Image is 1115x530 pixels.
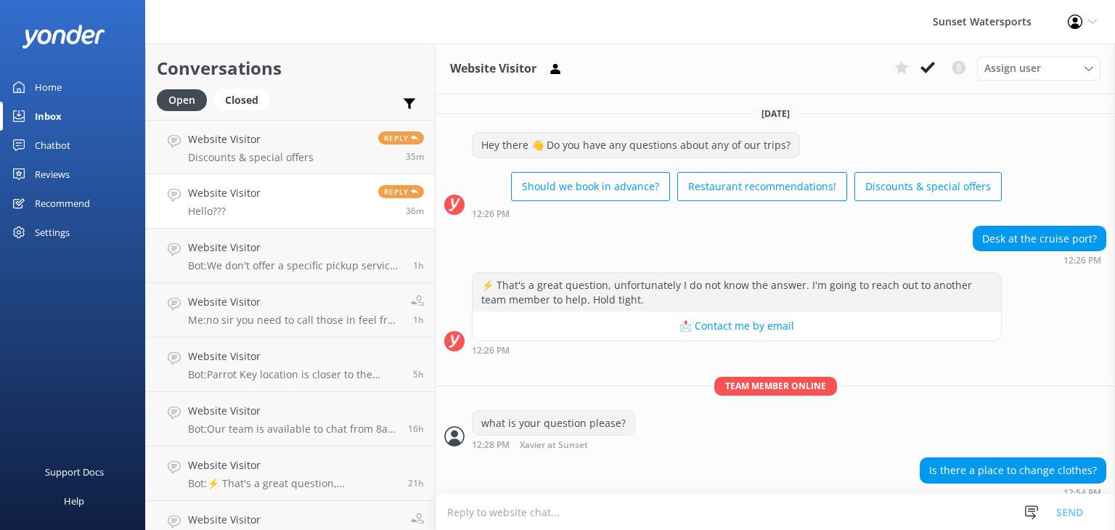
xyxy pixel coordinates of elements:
[146,447,435,501] a: Website VisitorBot:⚡ That's a great question, unfortunately I do not know the answer. I'm going t...
[473,311,1001,341] button: 📩 Contact me by email
[188,259,402,272] p: Bot: We don't offer a specific pickup service from the cruise port, but there is parking availabl...
[753,107,799,120] span: [DATE]
[188,131,314,147] h4: Website Visitor
[146,229,435,283] a: Website VisitorBot:We don't offer a specific pickup service from the cruise port, but there is pa...
[157,89,207,111] div: Open
[35,102,62,131] div: Inbox
[677,172,847,201] button: Restaurant recommendations!
[188,240,402,256] h4: Website Visitor
[472,439,635,450] div: Sep 29 2025 11:28am (UTC -05:00) America/Cancun
[157,54,424,82] h2: Conversations
[22,25,105,49] img: yonder-white-logo.png
[920,487,1106,497] div: Sep 29 2025 11:54am (UTC -05:00) America/Cancun
[35,189,90,218] div: Recommend
[854,172,1002,201] button: Discounts & special offers
[35,131,70,160] div: Chatbot
[64,486,84,515] div: Help
[35,160,70,189] div: Reviews
[188,457,397,473] h4: Website Visitor
[408,423,424,435] span: Sep 28 2025 08:13pm (UTC -05:00) America/Cancun
[408,477,424,489] span: Sep 28 2025 03:07pm (UTC -05:00) America/Cancun
[146,120,435,174] a: Website VisitorDiscounts & special offersReply35m
[146,392,435,447] a: Website VisitorBot:Our team is available to chat from 8am to 8pm. You can also give us a call at ...
[406,150,424,163] span: Sep 29 2025 12:06pm (UTC -05:00) America/Cancun
[472,345,1002,355] div: Sep 29 2025 11:26am (UTC -05:00) America/Cancun
[188,314,400,327] p: Me: no sir you need to call those in feel free to call me direct at [PHONE_NUMBER] Xavier with Su...
[188,512,397,528] h4: Website Visitor
[920,458,1106,483] div: Is there a place to change clothes?
[1063,489,1101,497] strong: 12:54 PM
[188,185,261,201] h4: Website Visitor
[406,205,424,217] span: Sep 29 2025 12:05pm (UTC -05:00) America/Cancun
[714,377,837,395] span: Team member online
[188,294,400,310] h4: Website Visitor
[472,210,510,219] strong: 12:26 PM
[520,441,588,450] span: Xavier at Sunset
[473,273,1001,311] div: ⚡ That's a great question, unfortunately I do not know the answer. I'm going to reach out to anot...
[973,227,1106,251] div: Desk at the cruise port?
[472,346,510,355] strong: 12:26 PM
[473,411,634,436] div: what is your question please?
[188,368,402,381] p: Bot: Parrot Key location is closer to the cruise ships and the [GEOGRAPHIC_DATA] location is clos...
[984,60,1041,76] span: Assign user
[413,314,424,326] span: Sep 29 2025 11:27am (UTC -05:00) America/Cancun
[45,457,104,486] div: Support Docs
[413,259,424,272] span: Sep 29 2025 11:38am (UTC -05:00) America/Cancun
[214,89,269,111] div: Closed
[157,91,214,107] a: Open
[35,218,70,247] div: Settings
[188,151,314,164] p: Discounts & special offers
[472,441,510,450] strong: 12:28 PM
[188,477,397,490] p: Bot: ⚡ That's a great question, unfortunately I do not know the answer. I'm going to reach out to...
[511,172,670,201] button: Should we book in advance?
[188,205,261,218] p: Hello???
[146,283,435,338] a: Website VisitorMe:no sir you need to call those in feel free to call me direct at [PHONE_NUMBER] ...
[188,423,397,436] p: Bot: Our team is available to chat from 8am to 8pm. You can also give us a call at [PHONE_NUMBER]...
[977,57,1100,80] div: Assign User
[413,368,424,380] span: Sep 29 2025 07:20am (UTC -05:00) America/Cancun
[473,133,799,158] div: Hey there 👋 Do you have any questions about any of our trips?
[188,403,397,419] h4: Website Visitor
[188,348,402,364] h4: Website Visitor
[450,60,536,78] h3: Website Visitor
[973,255,1106,265] div: Sep 29 2025 11:26am (UTC -05:00) America/Cancun
[378,185,424,198] span: Reply
[378,131,424,144] span: Reply
[1063,256,1101,265] strong: 12:26 PM
[146,174,435,229] a: Website VisitorHello???Reply36m
[146,338,435,392] a: Website VisitorBot:Parrot Key location is closer to the cruise ships and the [GEOGRAPHIC_DATA] lo...
[472,208,1002,219] div: Sep 29 2025 11:26am (UTC -05:00) America/Cancun
[214,91,277,107] a: Closed
[35,73,62,102] div: Home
